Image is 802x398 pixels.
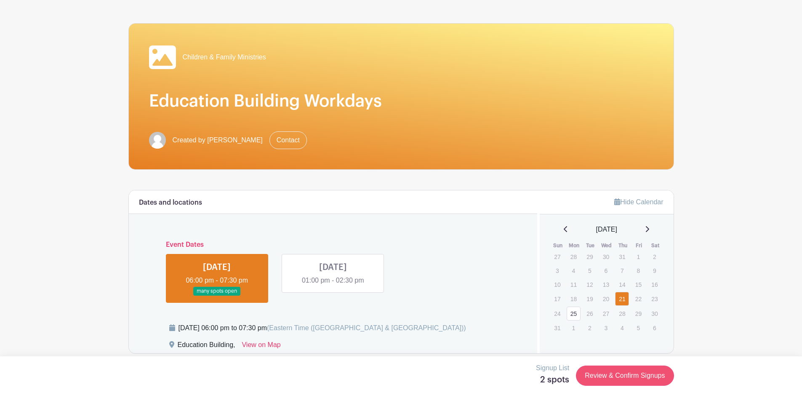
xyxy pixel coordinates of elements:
[647,292,661,305] p: 23
[567,307,581,321] a: 25
[179,323,466,333] div: [DATE] 06:00 pm to 07:30 pm
[615,241,631,250] th: Thu
[550,307,564,320] p: 24
[567,278,581,291] p: 11
[567,321,581,334] p: 1
[615,307,629,320] p: 28
[647,264,661,277] p: 9
[583,250,597,263] p: 29
[149,91,653,111] h1: Education Building Workdays
[599,250,613,263] p: 30
[567,264,581,277] p: 4
[615,278,629,291] p: 14
[567,292,581,305] p: 18
[583,292,597,305] p: 19
[615,250,629,263] p: 31
[631,292,645,305] p: 22
[567,250,581,263] p: 28
[267,324,466,331] span: (Eastern Time ([GEOGRAPHIC_DATA] & [GEOGRAPHIC_DATA]))
[599,321,613,334] p: 3
[647,321,661,334] p: 6
[582,241,599,250] th: Tue
[139,199,202,207] h6: Dates and locations
[631,307,645,320] p: 29
[550,321,564,334] p: 31
[615,264,629,277] p: 7
[173,135,263,145] span: Created by [PERSON_NAME]
[159,241,507,249] h6: Event Dates
[599,264,613,277] p: 6
[647,250,661,263] p: 2
[614,198,663,206] a: Hide Calendar
[178,340,235,353] div: Education Building,
[631,321,645,334] p: 5
[599,241,615,250] th: Wed
[631,278,645,291] p: 15
[583,307,597,320] p: 26
[631,250,645,263] p: 1
[550,292,564,305] p: 17
[576,366,674,386] a: Review & Confirm Signups
[550,264,564,277] p: 3
[550,278,564,291] p: 10
[647,241,663,250] th: Sat
[583,264,597,277] p: 5
[536,375,569,385] h5: 2 spots
[550,241,566,250] th: Sun
[550,250,564,263] p: 27
[631,264,645,277] p: 8
[583,278,597,291] p: 12
[647,307,661,320] p: 30
[615,292,629,306] a: 21
[566,241,583,250] th: Mon
[183,52,266,62] span: Children & Family Ministries
[242,340,280,353] a: View on Map
[599,307,613,320] p: 27
[269,131,307,149] a: Contact
[631,241,647,250] th: Fri
[583,321,597,334] p: 2
[647,278,661,291] p: 16
[599,278,613,291] p: 13
[599,292,613,305] p: 20
[149,132,166,149] img: default-ce2991bfa6775e67f084385cd625a349d9dcbb7a52a09fb2fda1e96e2d18dcdb.png
[596,224,617,235] span: [DATE]
[615,321,629,334] p: 4
[536,363,569,373] p: Signup List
